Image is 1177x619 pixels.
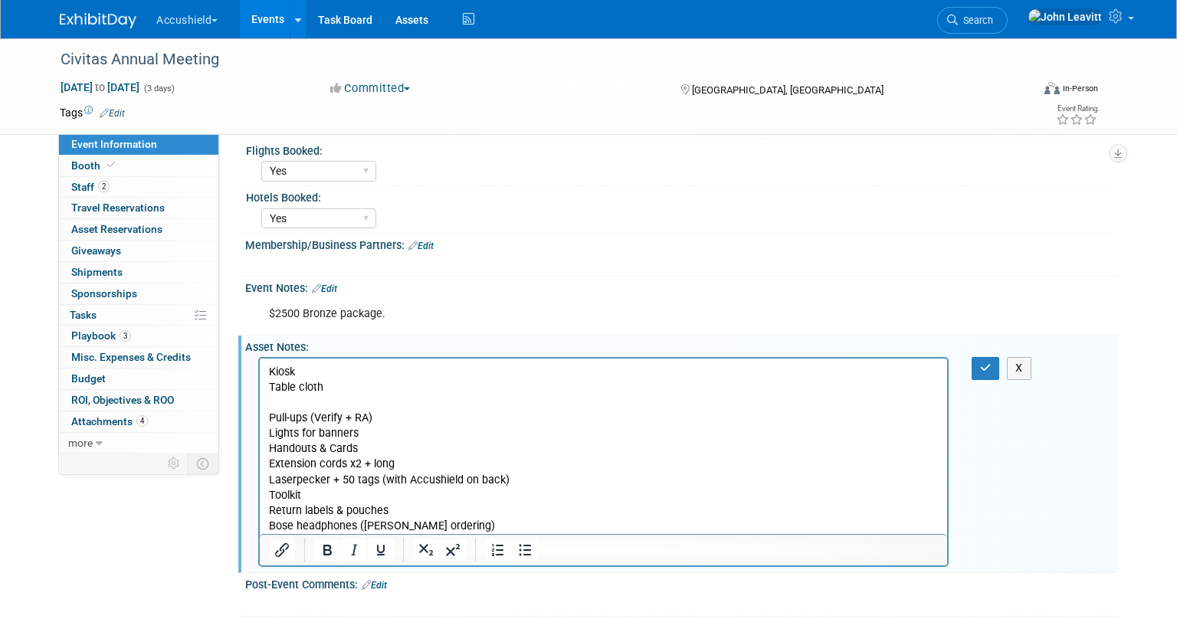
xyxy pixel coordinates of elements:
span: Tasks [70,309,97,321]
span: to [93,81,107,93]
a: Attachments4 [59,411,218,432]
div: Post-Event Comments: [245,573,1117,593]
a: Travel Reservations [59,198,218,218]
a: Asset Reservations [59,219,218,240]
span: (3 days) [143,84,175,93]
span: Staff [71,181,110,193]
span: 4 [136,415,148,427]
div: Event Rating [1056,105,1097,113]
a: Budget [59,368,218,389]
a: Shipments [59,262,218,283]
button: Bold [314,539,340,561]
img: ExhibitDay [60,13,136,28]
span: ROI, Objectives & ROO [71,394,174,406]
button: Underline [368,539,394,561]
a: Giveaways [59,241,218,261]
a: Misc. Expenses & Credits [59,347,218,368]
a: Edit [312,283,337,294]
a: Sponsorships [59,283,218,304]
button: Committed [325,80,416,97]
div: Flights Booked: [246,139,1110,159]
span: Attachments [71,415,148,427]
span: more [68,437,93,449]
div: In-Person [1062,83,1098,94]
span: [DATE] [DATE] [60,80,140,94]
span: Giveaways [71,244,121,257]
a: Playbook3 [59,326,218,346]
td: Personalize Event Tab Strip [161,454,188,473]
td: Toggle Event Tabs [188,454,219,473]
img: Format-Inperson.png [1044,82,1060,94]
span: 2 [98,181,110,192]
div: Asset Notes: [245,336,1117,355]
span: Asset Reservations [71,223,162,235]
button: X [1007,357,1031,379]
span: 3 [120,330,131,342]
button: Italic [341,539,367,561]
span: Shipments [71,266,123,278]
span: Playbook [71,329,131,342]
span: Budget [71,372,106,385]
img: John Leavitt [1028,8,1103,25]
span: Booth [71,159,118,172]
a: Staff2 [59,177,218,198]
td: Tags [60,105,125,120]
a: Event Information [59,134,218,155]
div: Membership/Business Partners: [245,234,1117,254]
div: Hotels Booked: [246,186,1110,205]
a: Tasks [59,305,218,326]
a: Search [937,7,1008,34]
iframe: Rich Text Area [260,359,947,534]
i: Booth reservation complete [107,161,115,169]
a: Edit [408,241,434,251]
div: Civitas Annual Meeting [55,46,1010,74]
div: Event Format [944,80,1098,103]
span: Misc. Expenses & Credits [71,351,191,363]
span: Event Information [71,138,157,150]
button: Superscript [440,539,466,561]
span: Travel Reservations [71,201,165,214]
div: $2500 Bronze package. [258,299,949,329]
a: more [59,433,218,454]
div: Event Notes: [245,277,1117,296]
span: Search [958,15,993,26]
button: Numbered list [485,539,511,561]
button: Subscript [413,539,439,561]
a: Edit [362,580,387,591]
a: Booth [59,156,218,176]
span: [GEOGRAPHIC_DATA], [GEOGRAPHIC_DATA] [692,84,884,96]
a: ROI, Objectives & ROO [59,390,218,411]
button: Bullet list [512,539,538,561]
span: Sponsorships [71,287,137,300]
a: Edit [100,108,125,119]
button: Insert/edit link [269,539,295,561]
